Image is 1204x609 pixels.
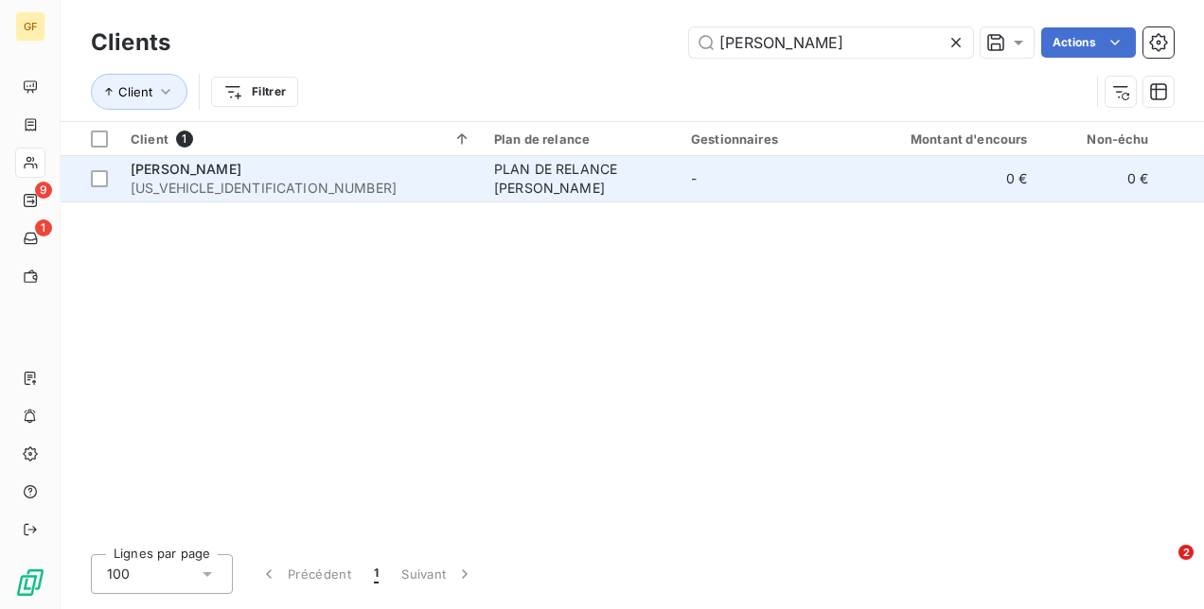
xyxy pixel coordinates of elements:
div: PLAN DE RELANCE [PERSON_NAME] [494,160,668,198]
iframe: Intercom live chat [1140,545,1185,590]
button: Client [91,74,187,110]
span: 1 [35,219,52,236]
span: Client [118,84,152,99]
div: Montant d'encours [888,131,1028,147]
td: 0 € [876,156,1039,201]
span: - [691,170,697,186]
span: 1 [176,130,193,148]
span: 9 [35,182,52,199]
td: 0 € [1039,156,1160,201]
span: 2 [1178,545,1194,560]
div: Gestionnaires [691,131,865,147]
button: Filtrer [211,77,298,107]
span: Client [131,131,168,147]
span: 100 [107,565,130,583]
div: Plan de relance [494,131,668,147]
button: Précédent [248,554,363,594]
span: [PERSON_NAME] [131,161,241,177]
div: Non-échu [1051,131,1149,147]
button: Actions [1041,27,1136,58]
input: Rechercher [689,27,973,58]
img: Logo LeanPay [15,567,45,598]
div: GF [15,11,45,42]
h3: Clients [91,26,170,60]
button: 1 [363,554,390,594]
button: Suivant [390,554,486,594]
span: [US_VEHICLE_IDENTIFICATION_NUMBER] [131,179,471,198]
span: 1 [374,565,379,583]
